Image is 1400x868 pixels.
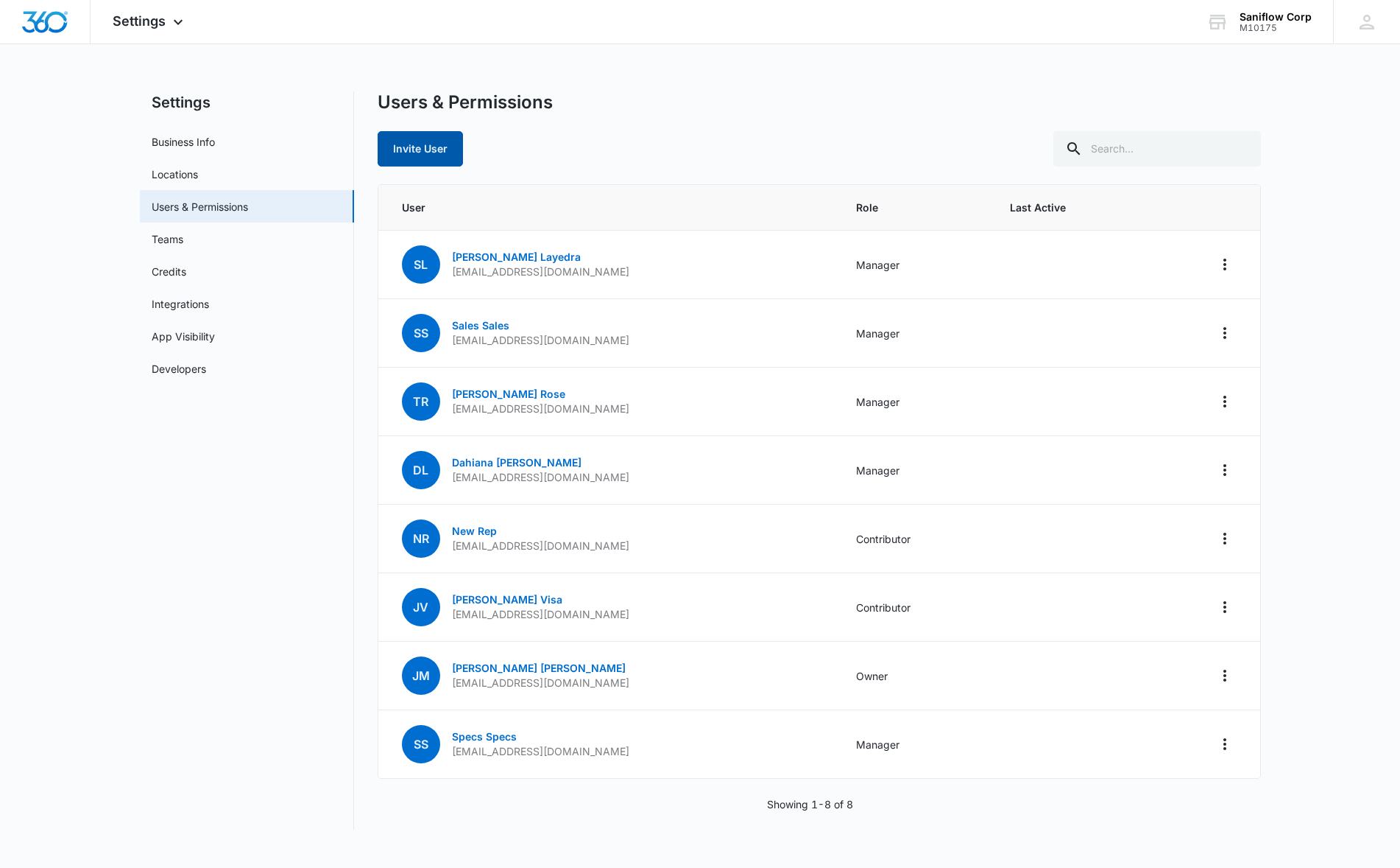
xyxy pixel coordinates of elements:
button: Actions [1213,390,1237,413]
p: [EMAIL_ADDRESS][DOMAIN_NAME] [452,744,629,759]
p: [EMAIL_ADDRESS][DOMAIN_NAME] [452,402,629,416]
a: App Visibility [152,329,215,344]
div: account id [1240,23,1312,33]
td: Contributor [838,573,992,642]
span: User [402,200,821,215]
input: Search... [1053,131,1261,167]
td: Manager [838,436,992,505]
a: Teams [152,231,183,247]
a: Users & Permissions [152,199,248,214]
a: SS [402,327,440,340]
span: Last Active [1010,200,1131,215]
span: SL [402,245,440,284]
a: [PERSON_NAME] Rose [452,388,565,400]
span: Role [856,200,975,215]
p: [EMAIL_ADDRESS][DOMAIN_NAME] [452,607,629,622]
div: account name [1240,11,1312,23]
button: Invite User [378,131,463,167]
a: Credits [152,264,186,279]
span: Settings [113,13,166,29]
span: JM [402,657,440,695]
span: JV [402,588,440,626]
td: Manager [838,299,992,368]
a: DL [402,464,440,477]
a: SL [402,259,440,271]
p: Showing 1-8 of 8 [767,797,853,812]
td: Manager [838,710,992,779]
button: Actions [1213,321,1237,345]
button: Actions [1213,664,1237,687]
p: [EMAIL_ADDRESS][DOMAIN_NAME] [452,539,629,553]
a: Specs Specs [452,730,517,743]
a: JV [402,601,440,614]
p: [EMAIL_ADDRESS][DOMAIN_NAME] [452,265,629,279]
button: Actions [1213,458,1237,482]
td: Owner [838,642,992,710]
td: Manager [838,368,992,436]
a: [PERSON_NAME] Visa [452,593,562,606]
a: TR [402,396,440,408]
a: SS [402,738,440,751]
a: [PERSON_NAME] Layedra [452,251,581,263]
button: Actions [1213,595,1237,619]
a: Invite User [378,142,463,155]
p: [EMAIL_ADDRESS][DOMAIN_NAME] [452,470,629,485]
button: Actions [1213,253,1237,276]
p: [EMAIL_ADDRESS][DOMAIN_NAME] [452,676,629,690]
span: SS [402,314,440,352]
td: Contributor [838,505,992,573]
span: TR [402,382,440,421]
span: SS [402,725,440,763]
button: Actions [1213,527,1237,550]
a: Sales Sales [452,319,509,332]
td: Manager [838,231,992,299]
a: Dahiana [PERSON_NAME] [452,456,581,469]
p: [EMAIL_ADDRESS][DOMAIN_NAME] [452,333,629,348]
button: Actions [1213,732,1237,756]
a: Locations [152,167,198,182]
span: DL [402,451,440,489]
a: Business Info [152,134,215,150]
h1: Users & Permissions [378,91,553,113]
a: Developers [152,361,206,377]
a: [PERSON_NAME] [PERSON_NAME] [452,662,626,674]
h2: Settings [140,91,354,113]
span: NR [402,519,440,558]
a: Integrations [152,296,209,312]
a: JM [402,670,440,682]
a: NR [402,533,440,545]
a: New Rep [452,525,497,537]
